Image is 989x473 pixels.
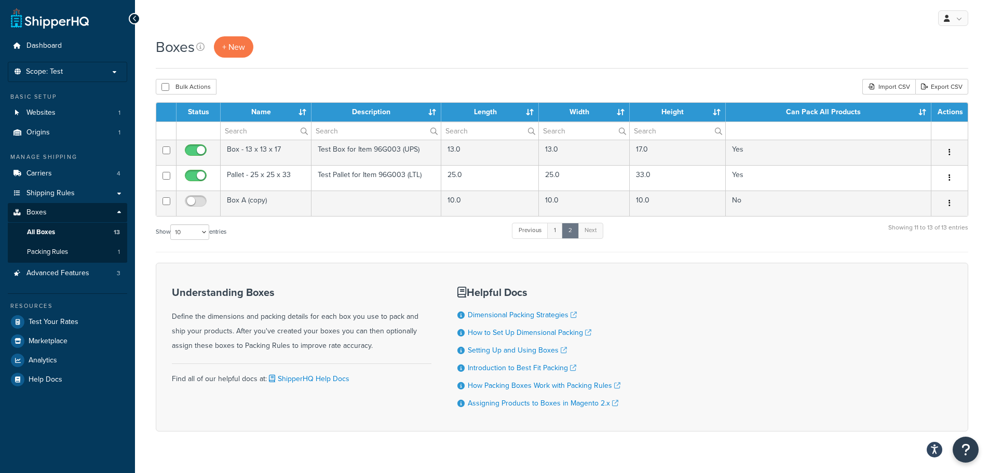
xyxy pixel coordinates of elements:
a: Origins 1 [8,123,127,142]
div: Manage Shipping [8,153,127,161]
li: All Boxes [8,223,127,242]
td: Test Box for Item 96G003 (UPS) [311,140,442,165]
a: Setting Up and Using Boxes [468,345,567,356]
th: Width : activate to sort column ascending [539,103,630,121]
a: 2 [562,223,579,238]
li: Carriers [8,164,127,183]
a: 1 [547,223,563,238]
td: Yes [726,140,931,165]
td: Box - 13 x 13 x 17 [221,140,311,165]
div: Resources [8,302,127,310]
span: Carriers [26,169,52,178]
a: ShipperHQ Home [11,8,89,29]
span: 4 [117,169,120,178]
td: Yes [726,165,931,191]
input: Search [441,122,538,140]
h1: Boxes [156,37,195,57]
a: + New [214,36,253,58]
button: Open Resource Center [953,437,979,463]
a: All Boxes 13 [8,223,127,242]
a: Marketplace [8,332,127,350]
h3: Understanding Boxes [172,287,431,298]
th: Actions [931,103,968,121]
td: 10.0 [630,191,726,216]
span: Websites [26,109,56,117]
li: Boxes [8,203,127,262]
a: Advanced Features 3 [8,264,127,283]
td: 10.0 [539,191,630,216]
td: 17.0 [630,140,726,165]
td: Box A (copy) [221,191,311,216]
span: 13 [114,228,120,237]
a: Websites 1 [8,103,127,123]
h3: Helpful Docs [457,287,620,298]
span: 3 [117,269,120,278]
input: Search [311,122,441,140]
th: Length : activate to sort column ascending [441,103,539,121]
span: Marketplace [29,337,67,346]
span: Scope: Test [26,67,63,76]
a: Packing Rules 1 [8,242,127,262]
select: Showentries [170,224,209,240]
span: Advanced Features [26,269,89,278]
td: Test Pallet for Item 96G003 (LTL) [311,165,442,191]
a: Test Your Rates [8,313,127,331]
div: Showing 11 to 13 of 13 entries [888,222,968,244]
td: 25.0 [441,165,539,191]
span: All Boxes [27,228,55,237]
td: No [726,191,931,216]
td: 25.0 [539,165,630,191]
a: How Packing Boxes Work with Packing Rules [468,380,620,391]
a: ShipperHQ Help Docs [267,373,349,384]
li: Websites [8,103,127,123]
div: Import CSV [862,79,915,94]
a: Introduction to Best Fit Packing [468,362,576,373]
span: Boxes [26,208,47,217]
a: Dashboard [8,36,127,56]
td: 10.0 [441,191,539,216]
a: Help Docs [8,370,127,389]
a: Export CSV [915,79,968,94]
div: Find all of our helpful docs at: [172,363,431,386]
span: 1 [118,248,120,256]
a: Carriers 4 [8,164,127,183]
a: How to Set Up Dimensional Packing [468,327,591,338]
button: Bulk Actions [156,79,216,94]
td: 33.0 [630,165,726,191]
a: Assigning Products to Boxes in Magento 2.x [468,398,618,409]
input: Search [221,122,311,140]
td: Pallet - 25 x 25 x 33 [221,165,311,191]
span: Dashboard [26,42,62,50]
span: 1 [118,109,120,117]
th: Can Pack All Products : activate to sort column ascending [726,103,931,121]
th: Description : activate to sort column ascending [311,103,442,121]
li: Packing Rules [8,242,127,262]
th: Status [177,103,221,121]
div: Basic Setup [8,92,127,101]
input: Search [630,122,725,140]
label: Show entries [156,224,226,240]
span: Origins [26,128,50,137]
span: + New [222,41,245,53]
span: Shipping Rules [26,189,75,198]
span: 1 [118,128,120,137]
div: Define the dimensions and packing details for each box you use to pack and ship your products. Af... [172,287,431,353]
li: Shipping Rules [8,184,127,203]
a: Previous [512,223,548,238]
td: 13.0 [539,140,630,165]
a: Analytics [8,351,127,370]
li: Origins [8,123,127,142]
span: Packing Rules [27,248,68,256]
a: Next [578,223,603,238]
th: Height : activate to sort column ascending [630,103,726,121]
th: Name : activate to sort column ascending [221,103,311,121]
span: Test Your Rates [29,318,78,327]
input: Search [539,122,629,140]
a: Boxes [8,203,127,222]
span: Help Docs [29,375,62,384]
